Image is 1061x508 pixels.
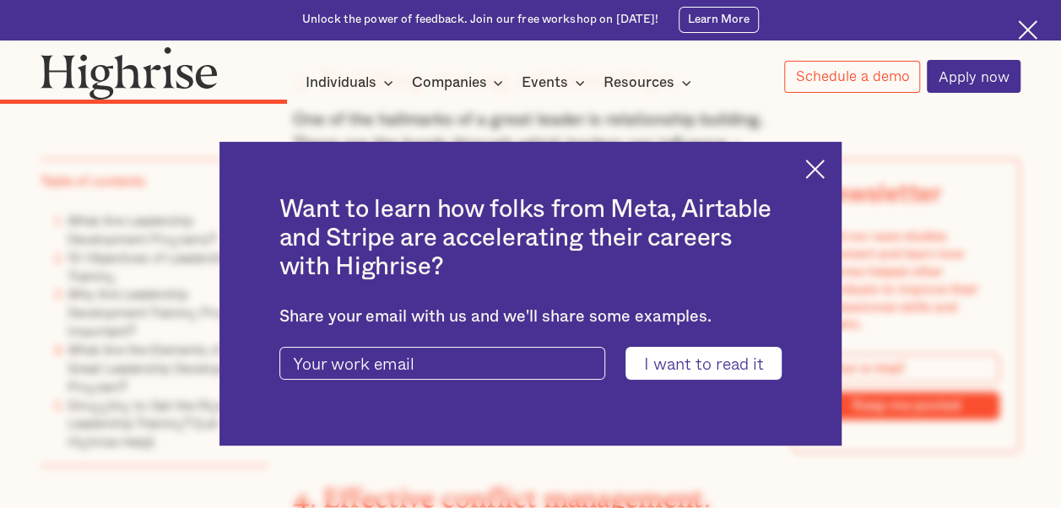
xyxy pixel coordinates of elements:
[522,73,568,93] div: Events
[604,73,674,93] div: Resources
[279,347,606,380] input: Your work email
[679,7,759,32] a: Learn More
[927,60,1020,93] a: Apply now
[279,195,782,281] h2: Want to learn how folks from Meta, Airtable and Stripe are accelerating their careers with Highrise?
[625,347,782,380] input: I want to read it
[805,159,825,179] img: Cross icon
[41,46,218,100] img: Highrise logo
[302,12,659,28] div: Unlock the power of feedback. Join our free workshop on [DATE]!
[306,73,376,93] div: Individuals
[604,73,696,93] div: Resources
[279,307,782,327] div: Share your email with us and we'll share some examples.
[306,73,398,93] div: Individuals
[411,73,486,93] div: Companies
[411,73,508,93] div: Companies
[522,73,590,93] div: Events
[1018,20,1037,40] img: Cross icon
[784,61,921,93] a: Schedule a demo
[279,347,782,380] form: current-ascender-blog-article-modal-form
